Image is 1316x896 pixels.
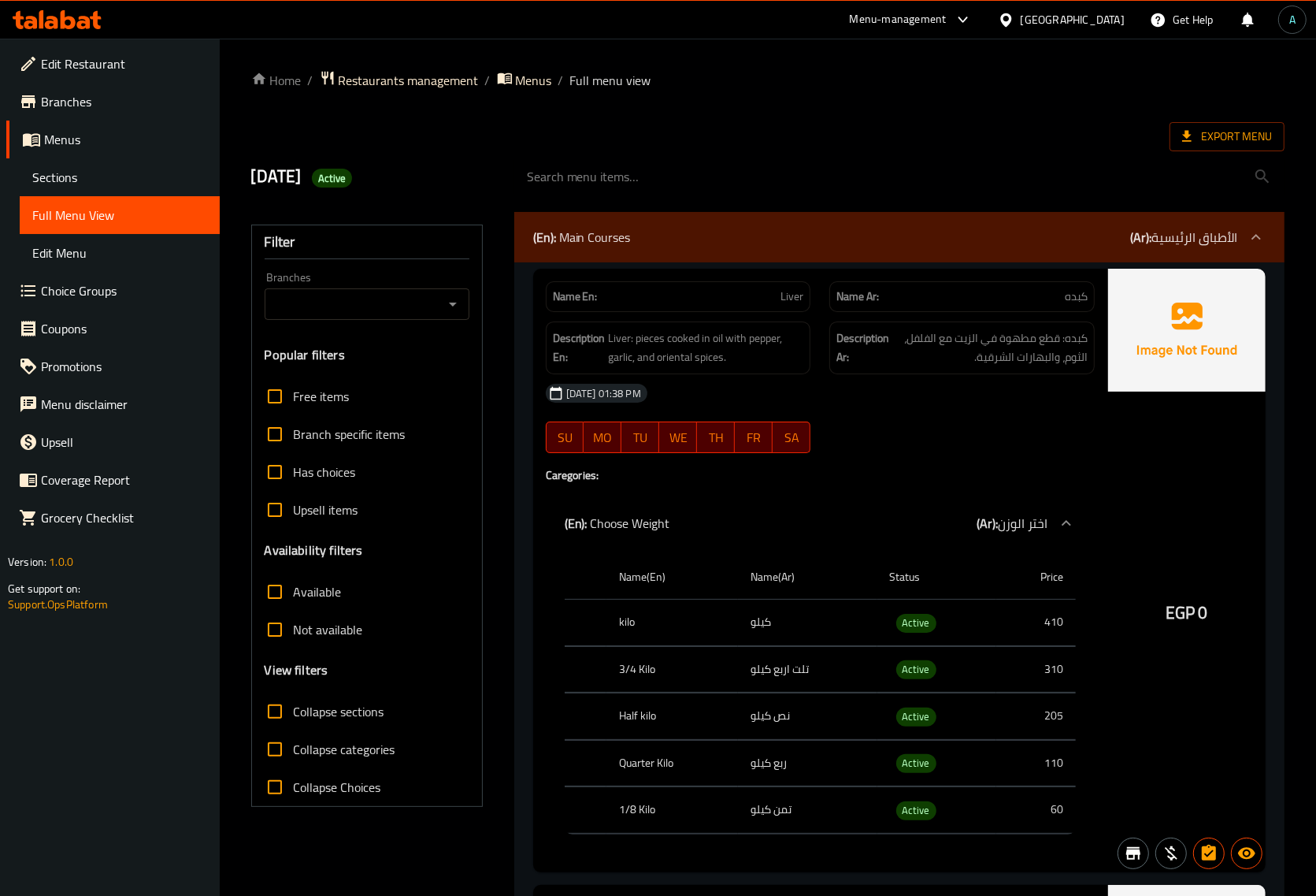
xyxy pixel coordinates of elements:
b: (En): [565,511,588,535]
span: Active [896,614,936,632]
span: Restaurants management [339,71,479,90]
span: Collapse Choices [294,778,381,797]
th: 1/8 Kilo [606,787,739,834]
td: تمن كيلو [738,787,877,834]
span: [DATE] 01:38 PM [560,386,647,401]
b: (Ar): [1130,225,1151,249]
div: Active [896,660,936,679]
button: MO [584,422,621,453]
a: Support.OpsPlatform [8,594,108,615]
button: FR [735,422,773,453]
td: 410 [996,600,1076,646]
span: MO [590,426,615,449]
th: Name(En) [606,555,739,600]
div: [GEOGRAPHIC_DATA] [1021,11,1125,28]
span: Grocery Checklist [41,508,207,527]
th: kilo [606,600,739,646]
span: Collapse sections [294,702,384,721]
span: Active [896,708,936,726]
span: Liver [780,288,803,305]
td: تلت اربع كيلو [738,646,877,693]
span: A [1289,11,1296,28]
td: 205 [996,693,1076,740]
button: Has choices [1193,838,1225,869]
span: Has choices [294,463,356,481]
span: 0 [1199,597,1208,628]
a: Full Menu View [20,196,220,234]
span: TH [703,426,728,449]
button: WE [659,422,697,453]
span: Branches [41,92,207,111]
span: Choice Groups [41,281,207,300]
div: Active [896,708,936,727]
div: Active [896,754,936,773]
a: Coverage Report [6,461,220,499]
span: Export Menu [1170,122,1284,151]
a: Upsell [6,423,220,461]
a: Sections [20,158,220,196]
th: Status [877,555,996,600]
span: Active [896,801,936,820]
span: Menu disclaimer [41,395,207,414]
td: 60 [996,787,1076,834]
span: 1.0.0 [49,552,73,572]
strong: Description Ar: [836,329,889,367]
span: Upsell items [294,500,358,519]
a: Edit Menu [20,234,220,272]
div: Menu-management [850,10,947,29]
a: Restaurants management [320,70,479,91]
li: / [558,71,564,90]
button: TH [697,422,735,453]
div: Active [312,169,353,188]
span: Promotions [41,357,207,376]
b: (Ar): [977,511,998,535]
span: Coupons [41,319,207,338]
h2: [DATE] [251,165,495,188]
td: 310 [996,646,1076,693]
button: Available [1231,838,1262,869]
a: Promotions [6,348,220,385]
strong: Name En: [553,288,598,305]
th: Quarter Kilo [606,740,739,786]
input: search [514,157,1284,197]
span: Available [294,582,342,601]
button: Purchased item [1155,838,1187,869]
a: Coupons [6,310,220,348]
span: Not available [294,620,363,639]
span: FR [741,426,766,449]
span: SU [553,426,578,449]
h4: Caregories: [546,467,1095,483]
span: Version: [8,552,46,572]
span: Upsell [41,433,207,452]
th: 3/4 Kilo [606,646,739,693]
div: (En): Choose Weight(Ar):اختر الوزن [546,498,1095,548]
a: Menus [6,121,220,158]
span: اختر الوزن [998,511,1047,535]
p: الأطباق الرئيسية [1130,228,1237,247]
button: SA [773,422,810,453]
span: كبده [1065,288,1088,305]
p: Choose Weight [565,514,670,533]
td: 110 [996,740,1076,786]
img: Ae5nvW7+0k+MAAAAAElFTkSuQmCC [1108,269,1266,392]
div: (En): Main Courses(Ar):الأطباق الرئيسية [546,548,1095,853]
li: / [485,71,491,90]
nav: breadcrumb [251,70,1284,91]
th: Half kilo [606,693,739,740]
a: Choice Groups [6,272,220,310]
td: كيلو [738,600,877,646]
span: TU [628,426,653,449]
button: Open [442,293,464,315]
span: Active [896,754,936,772]
td: نص كيلو [738,693,877,740]
span: Export Menu [1182,127,1272,147]
strong: Description En: [553,329,606,367]
a: Menu disclaimer [6,385,220,423]
span: Get support on: [8,578,80,599]
span: Edit Menu [32,244,207,262]
span: Liver: pieces cooked in oil with pepper, garlic, and oriental spices. [609,329,804,367]
h3: View filters [265,661,328,679]
div: Filter [265,225,469,259]
th: Price [996,555,1076,600]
